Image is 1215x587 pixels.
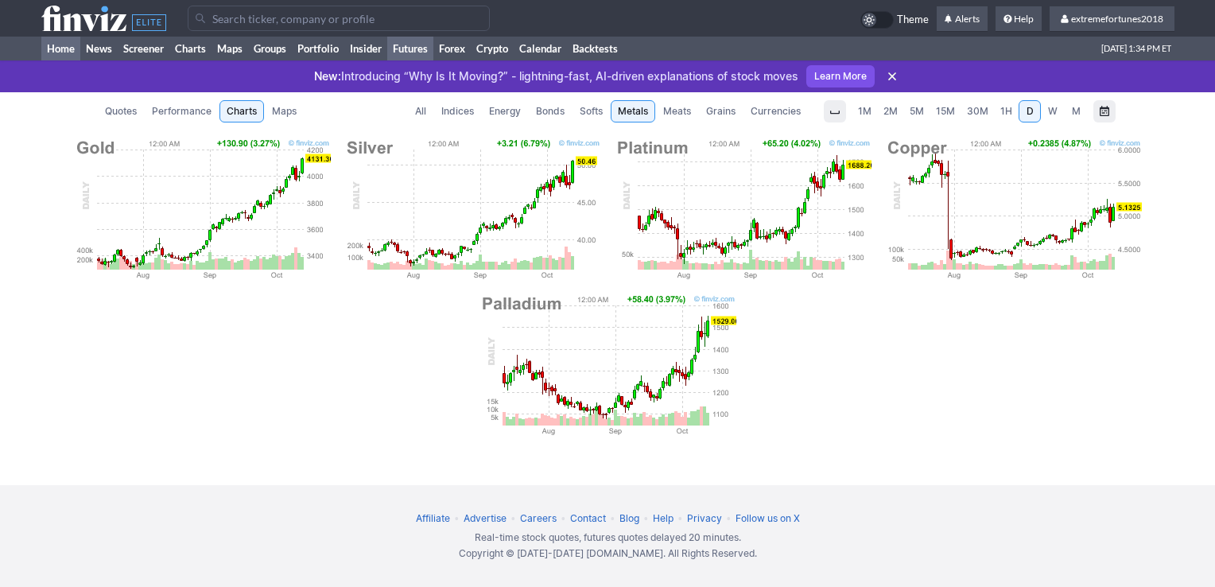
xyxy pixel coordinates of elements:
a: Energy [482,100,528,122]
span: All [415,103,426,119]
span: [DATE] 1:34 PM ET [1101,37,1171,60]
span: 5M [910,105,924,117]
img: Gold Chart Daily [73,138,331,281]
span: • [559,512,568,524]
span: 15M [936,105,955,117]
span: Softs [580,103,603,119]
img: Platinum Chart Daily [614,138,871,281]
a: Affiliate [416,512,450,524]
button: Range [1093,100,1116,122]
a: Maps [212,37,248,60]
a: Insider [344,37,387,60]
span: 1M [858,105,871,117]
a: Alerts [937,6,988,32]
span: Maps [272,103,297,119]
a: Performance [145,100,219,122]
a: Futures [387,37,433,60]
span: D [1027,105,1034,117]
span: New: [314,69,341,83]
span: Metals [618,103,648,119]
a: Crypto [471,37,514,60]
span: • [452,512,461,524]
span: Grains [706,103,736,119]
span: Meats [663,103,691,119]
span: • [509,512,518,524]
a: Follow us on X [736,512,800,524]
a: Calendar [514,37,567,60]
a: Metals [611,100,655,122]
a: Charts [169,37,212,60]
a: Home [41,37,80,60]
a: 5M [904,100,930,122]
a: Softs [573,100,610,122]
span: • [608,512,617,524]
a: Grains [699,100,743,122]
a: Currencies [743,100,808,122]
a: Help [653,512,673,524]
span: Quotes [105,103,137,119]
span: Bonds [536,103,565,119]
a: Screener [118,37,169,60]
span: • [642,512,650,524]
span: extremefortunes2018 [1071,13,1163,25]
span: Theme [897,11,929,29]
a: Indices [434,100,481,122]
span: M [1072,105,1081,117]
img: Palladium Chart Daily [479,293,736,437]
a: Groups [248,37,292,60]
a: Learn More [806,65,875,87]
a: All [408,100,433,122]
a: Forex [433,37,471,60]
span: 1H [1000,105,1012,117]
a: M [1065,100,1087,122]
span: Performance [152,103,212,119]
span: Energy [489,103,521,119]
a: 15M [930,100,961,122]
span: Charts [227,103,257,119]
a: Meats [656,100,698,122]
a: 1H [995,100,1018,122]
a: Bonds [529,100,572,122]
a: Theme [860,11,929,29]
a: Advertise [464,512,507,524]
a: Help [996,6,1042,32]
a: 1M [852,100,877,122]
a: 2M [878,100,903,122]
img: Copper Chart Daily [884,138,1142,281]
a: Quotes [98,100,144,122]
span: Currencies [751,103,801,119]
span: • [724,512,733,524]
a: Blog [619,512,639,524]
span: W [1048,105,1058,117]
p: Introducing “Why Is It Moving?” - lightning-fast, AI-driven explanations of stock moves [314,68,798,84]
span: 30M [967,105,988,117]
img: Silver Chart Daily [344,138,601,281]
a: Backtests [567,37,623,60]
a: 30M [961,100,994,122]
input: Search [188,6,490,31]
a: News [80,37,118,60]
a: Privacy [687,512,722,524]
a: Portfolio [292,37,344,60]
a: Contact [570,512,606,524]
span: 2M [883,105,898,117]
a: W [1042,100,1064,122]
a: Charts [219,100,264,122]
a: D [1019,100,1041,122]
span: Indices [441,103,474,119]
a: Maps [265,100,304,122]
span: • [676,512,685,524]
a: Careers [520,512,557,524]
button: Interval [824,100,846,122]
a: extremefortunes2018 [1050,6,1174,32]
